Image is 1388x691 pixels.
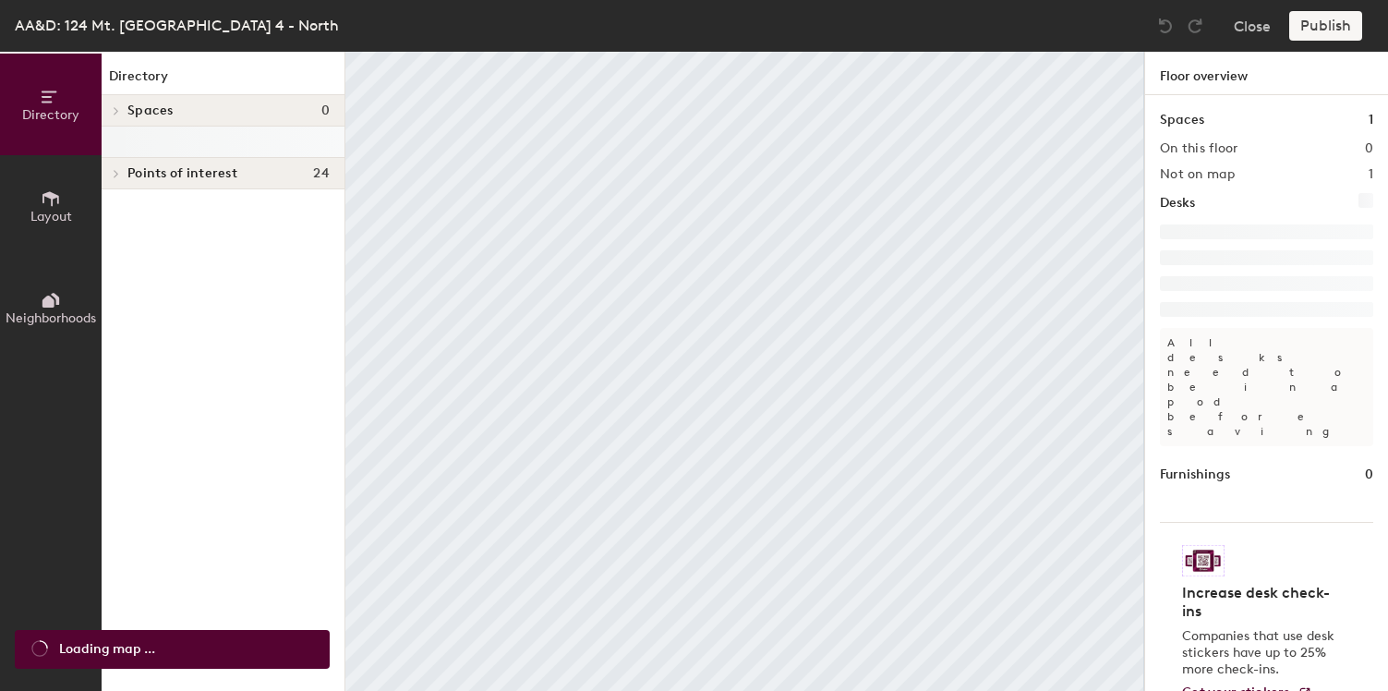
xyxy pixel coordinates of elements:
[127,103,174,118] span: Spaces
[1365,465,1373,485] h1: 0
[1160,110,1204,130] h1: Spaces
[1156,17,1175,35] img: Undo
[321,103,330,118] span: 0
[127,166,237,181] span: Points of interest
[22,107,79,123] span: Directory
[1182,628,1340,678] p: Companies that use desk stickers have up to 25% more check-ins.
[1182,584,1340,621] h4: Increase desk check-ins
[1160,328,1373,446] p: All desks need to be in a pod before saving
[1160,141,1238,156] h2: On this floor
[15,14,339,37] div: AA&D: 124 Mt. [GEOGRAPHIC_DATA] 4 - North
[30,209,72,224] span: Layout
[59,639,155,660] span: Loading map ...
[102,67,344,95] h1: Directory
[345,52,1143,691] canvas: Map
[1160,167,1235,182] h2: Not on map
[313,166,330,181] span: 24
[6,310,96,326] span: Neighborhoods
[1234,11,1271,41] button: Close
[1145,52,1388,95] h1: Floor overview
[1160,193,1195,213] h1: Desks
[1182,545,1225,576] img: Sticker logo
[1369,110,1373,130] h1: 1
[1369,167,1373,182] h2: 1
[1186,17,1204,35] img: Redo
[1160,465,1230,485] h1: Furnishings
[1365,141,1373,156] h2: 0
